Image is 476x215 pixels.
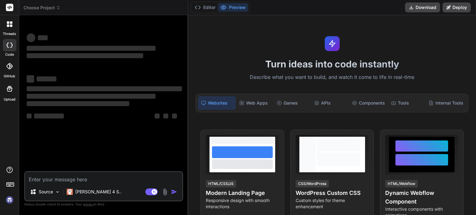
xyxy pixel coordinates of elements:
p: Custom styles for theme enhancement [296,197,369,210]
div: APIs [312,97,348,110]
img: Claude 4 Sonnet [67,189,73,195]
button: Download [405,2,440,12]
span: privacy [83,202,94,206]
div: Internal Tools [426,97,466,110]
div: CSS/WordPress [296,180,329,187]
div: Components [350,97,387,110]
img: Pick Models [55,189,60,195]
label: threads [3,31,16,37]
div: HTML/Webflow [385,180,418,187]
span: ‌ [27,114,32,118]
span: ‌ [27,86,182,91]
span: ‌ [34,114,64,118]
p: Describe what you want to build, and watch it come to life in real-time [192,73,472,81]
label: Upload [4,97,15,102]
span: ‌ [163,114,168,118]
img: attachment [161,188,169,196]
span: ‌ [27,75,34,83]
h4: WordPress Custom CSS [296,189,369,197]
p: Responsive design with smooth interactions [206,197,279,210]
img: icon [171,189,177,195]
span: Choose Project [24,5,60,11]
button: Deploy [443,2,471,12]
label: code [5,52,14,57]
span: ‌ [27,53,143,58]
div: Web Apps [237,97,273,110]
span: ‌ [27,46,156,51]
span: ‌ [172,114,177,118]
h4: Modern Landing Page [206,189,279,197]
span: ‌ [27,94,156,99]
p: Always double-check its answers. Your in Bind [24,201,183,207]
span: ‌ [27,33,35,42]
div: Games [274,97,311,110]
span: ‌ [38,35,48,40]
p: [PERSON_NAME] 4 S.. [75,189,121,195]
h1: Turn ideas into code instantly [192,58,472,70]
span: ‌ [37,76,56,81]
p: Source [39,189,53,195]
h4: Dynamic Webflow Component [385,189,458,206]
span: ‌ [155,114,160,118]
img: signin [4,195,15,205]
div: Websites [198,97,235,110]
label: GitHub [4,74,15,79]
div: Tools [389,97,425,110]
span: ‌ [27,101,129,106]
button: Editor [192,3,218,12]
button: Preview [218,3,248,12]
div: HTML/CSS/JS [206,180,236,187]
